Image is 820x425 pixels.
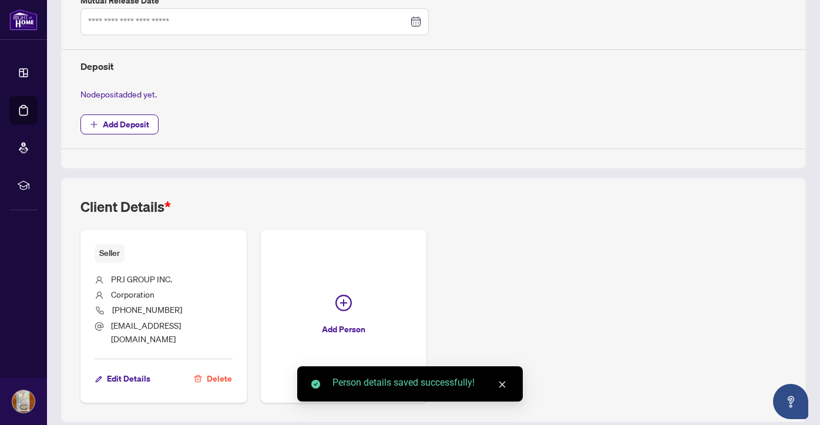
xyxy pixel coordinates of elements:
[322,320,365,339] span: Add Person
[498,380,506,389] span: close
[95,244,125,262] span: Seller
[80,114,159,134] button: Add Deposit
[103,115,149,134] span: Add Deposit
[193,369,233,389] button: Delete
[207,369,232,388] span: Delete
[90,120,98,129] span: plus
[80,197,171,216] h2: Client Details
[111,274,172,284] span: PRJ GROUP INC.
[332,376,509,390] div: Person details saved successfully!
[12,390,35,413] img: Profile Icon
[9,9,38,31] img: logo
[107,369,150,388] span: Edit Details
[773,384,808,419] button: Open asap
[496,378,509,391] a: Close
[335,295,352,311] span: plus-circle
[80,89,157,99] span: No deposit added yet.
[95,369,151,389] button: Edit Details
[112,304,182,315] span: [PHONE_NUMBER]
[261,230,427,403] button: Add Person
[311,380,320,389] span: check-circle
[111,320,181,344] span: [EMAIL_ADDRESS][DOMAIN_NAME]
[80,59,787,73] h4: Deposit
[111,289,154,299] span: Corporation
